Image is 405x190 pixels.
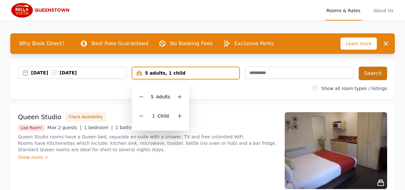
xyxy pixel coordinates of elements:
[152,113,155,119] span: 1
[156,94,170,99] span: Adult s
[234,40,274,47] p: Exclusive Perks
[47,125,82,130] span: Max 2 guests |
[321,86,387,91] label: Show all room types / listings
[115,125,146,130] span: 1 bathroom |
[18,112,61,121] h3: Queen Studio
[18,134,277,153] p: Queen Studio rooms have a Queen bed, separate en-suite with a shower, TV and free unlimited WiFi....
[14,37,70,50] span: Why Book Direct?
[132,70,239,76] div: 5 adults, 1 child
[84,125,113,130] span: 1 bedroom |
[340,37,377,50] span: Learn more
[158,113,169,119] span: Child
[18,125,45,131] span: Last Room!
[359,67,387,80] button: Search
[18,154,277,161] div: Show more >
[92,40,148,47] p: Best Rate Guaranteed
[31,70,126,76] div: [DATE] [DATE]
[151,94,154,99] span: 5
[65,112,106,122] button: Check Availability
[10,3,72,18] img: Bella Vista Queenstown
[170,40,213,47] p: No Booking Fees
